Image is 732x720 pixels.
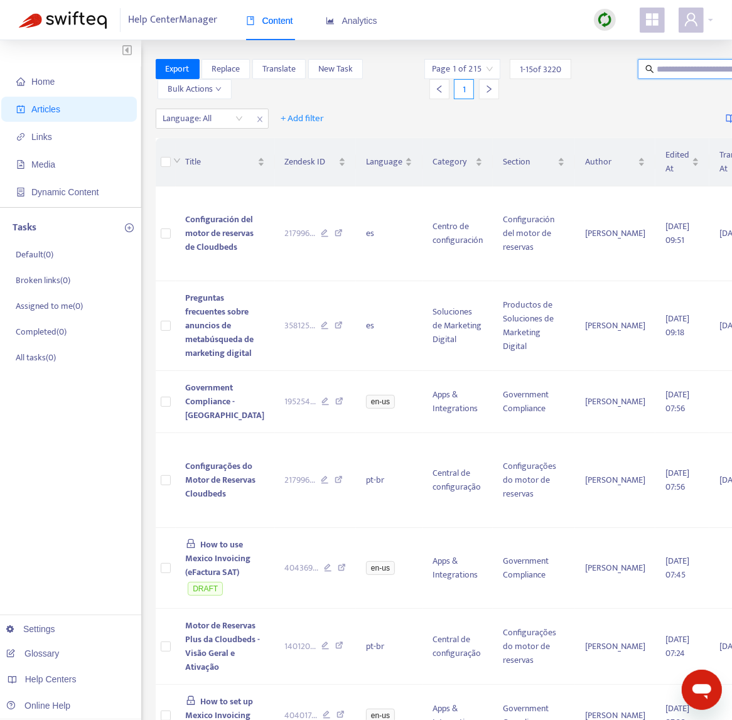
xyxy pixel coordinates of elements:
[684,12,699,27] span: user
[433,155,473,169] span: Category
[575,138,655,186] th: Author
[16,132,25,141] span: link
[272,109,334,129] button: + Add filter
[125,223,134,232] span: plus-circle
[356,609,423,685] td: pt-br
[575,528,655,609] td: [PERSON_NAME]
[645,65,654,73] span: search
[423,371,493,433] td: Apps & Integrations
[186,537,251,579] span: How to use Mexico Invoicing (eFactura SAT)
[186,380,265,422] span: Government Compliance - [GEOGRAPHIC_DATA]
[252,59,306,79] button: Translate
[493,609,575,685] td: Configurações do motor de reservas
[326,16,377,26] span: Analytics
[493,433,575,528] td: Configurações do motor de reservas
[366,155,402,169] span: Language
[318,62,353,76] span: New Task
[16,274,70,287] p: Broken links ( 0 )
[31,187,99,197] span: Dynamic Content
[176,138,275,186] th: Title
[156,59,200,79] button: Export
[575,371,655,433] td: [PERSON_NAME]
[16,77,25,86] span: home
[597,12,613,28] img: sync.dc5367851b00ba804db3.png
[285,227,316,240] span: 217996 ...
[575,433,655,528] td: [PERSON_NAME]
[285,473,316,487] span: 217996 ...
[308,59,363,79] button: New Task
[423,186,493,281] td: Centro de configuración
[493,138,575,186] th: Section
[252,112,268,127] span: close
[262,62,296,76] span: Translate
[31,159,55,169] span: Media
[665,219,689,247] span: [DATE] 09:51
[186,539,196,549] span: lock
[454,79,474,99] div: 1
[186,291,254,360] span: Preguntas frecuentes sobre anuncios de metabúsqueda de marketing digital
[166,62,190,76] span: Export
[503,155,555,169] span: Section
[356,433,423,528] td: pt-br
[366,561,395,575] span: en-us
[246,16,293,26] span: Content
[16,248,53,261] p: Default ( 0 )
[31,104,60,114] span: Articles
[275,138,357,186] th: Zendesk ID
[215,86,222,92] span: down
[423,281,493,371] td: Soluciones de Marketing Digital
[575,186,655,281] td: [PERSON_NAME]
[485,85,493,94] span: right
[188,582,223,596] span: DRAFT
[575,281,655,371] td: [PERSON_NAME]
[285,395,316,409] span: 195254 ...
[246,16,255,25] span: book
[16,188,25,196] span: container
[186,212,254,254] span: Configuración del motor de reservas de Cloudbeds
[285,155,336,169] span: Zendesk ID
[665,632,689,660] span: [DATE] 07:24
[281,111,325,126] span: + Add filter
[493,281,575,371] td: Productos de Soluciones de Marketing Digital
[31,132,52,142] span: Links
[202,59,250,79] button: Replace
[575,609,655,685] td: [PERSON_NAME]
[366,395,395,409] span: en-us
[129,8,218,32] span: Help Center Manager
[19,11,107,29] img: Swifteq
[285,319,316,333] span: 358125 ...
[13,220,36,235] p: Tasks
[665,466,689,494] span: [DATE] 07:56
[356,186,423,281] td: es
[158,79,232,99] button: Bulk Actionsdown
[212,62,240,76] span: Replace
[6,624,55,634] a: Settings
[493,186,575,281] td: Configuración del motor de reservas
[665,148,689,176] span: Edited At
[356,281,423,371] td: es
[682,670,722,710] iframe: Button to launch messaging window
[326,16,335,25] span: area-chart
[285,561,319,575] span: 404369 ...
[186,696,196,706] span: lock
[25,674,77,684] span: Help Centers
[16,325,67,338] p: Completed ( 0 )
[16,105,25,114] span: account-book
[6,648,59,658] a: Glossary
[520,63,561,76] span: 1 - 15 of 3220
[6,701,70,711] a: Online Help
[645,12,660,27] span: appstore
[423,609,493,685] td: Central de configuração
[186,459,256,501] span: Configurações do Motor de Reservas Cloudbeds
[31,77,55,87] span: Home
[186,618,261,674] span: Motor de Reservas Plus da Cloudbeds - Visão Geral e Ativação
[493,528,575,609] td: Government Compliance
[435,85,444,94] span: left
[356,138,423,186] th: Language
[16,299,83,313] p: Assigned to me ( 0 )
[423,138,493,186] th: Category
[585,155,635,169] span: Author
[665,554,689,582] span: [DATE] 07:45
[186,155,255,169] span: Title
[655,138,709,186] th: Edited At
